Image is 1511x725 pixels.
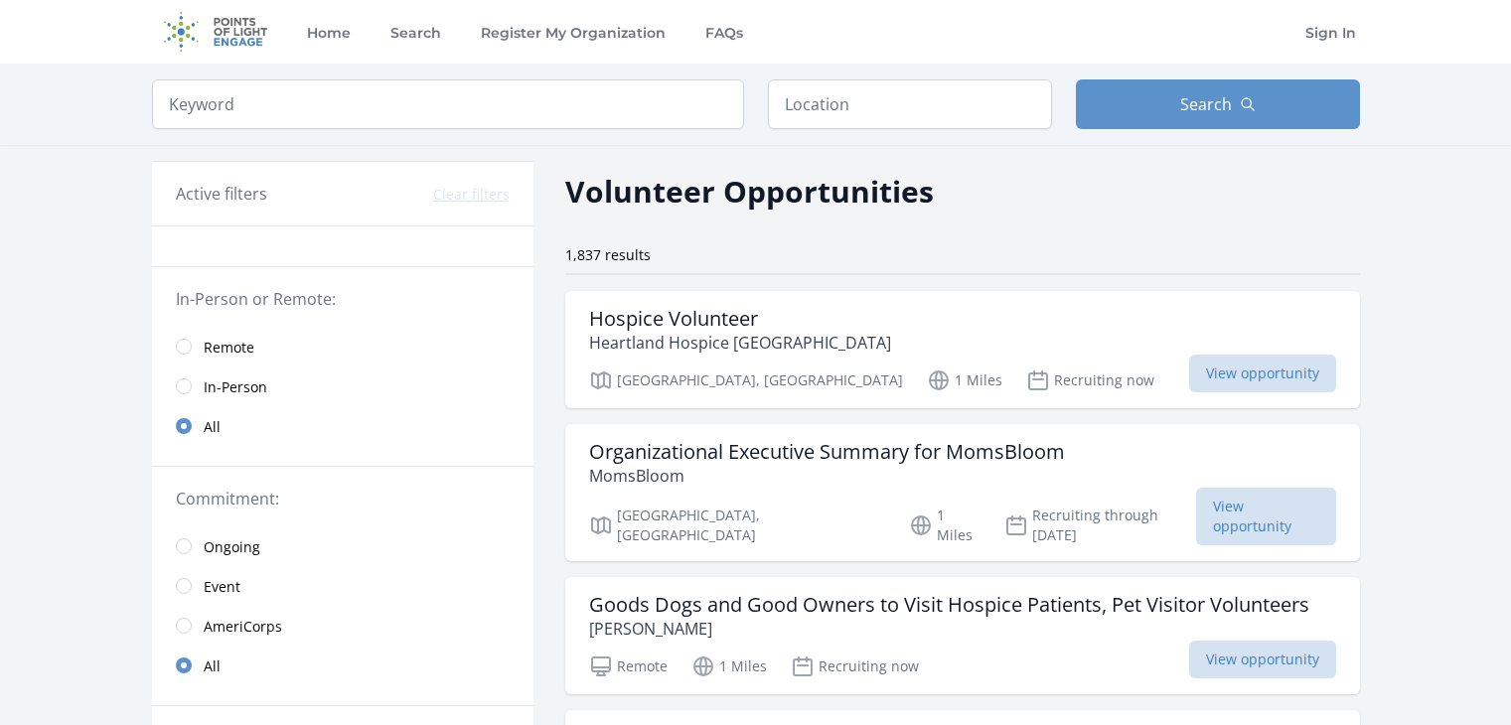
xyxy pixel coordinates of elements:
a: Remote [152,327,533,366]
a: All [152,406,533,446]
p: Remote [589,654,668,678]
legend: Commitment: [176,487,510,510]
span: AmeriCorps [204,617,282,637]
span: All [204,656,221,676]
h3: Active filters [176,182,267,206]
button: Search [1076,79,1360,129]
a: Organizational Executive Summary for MomsBloom MomsBloom [GEOGRAPHIC_DATA], [GEOGRAPHIC_DATA] 1 M... [565,424,1360,561]
p: [GEOGRAPHIC_DATA], [GEOGRAPHIC_DATA] [589,506,886,545]
span: All [204,417,221,437]
p: Recruiting now [1026,368,1154,392]
span: 1,837 results [565,245,651,264]
p: 1 Miles [927,368,1002,392]
span: View opportunity [1196,488,1336,545]
p: MomsBloom [589,464,1065,488]
span: View opportunity [1189,355,1336,392]
a: All [152,646,533,685]
span: Event [204,577,240,597]
span: Ongoing [204,537,260,557]
a: Goods Dogs and Good Owners to Visit Hospice Patients, Pet Visitor Volunteers [PERSON_NAME] Remote... [565,577,1360,694]
p: Recruiting now [791,654,919,678]
h3: Hospice Volunteer [589,307,891,331]
legend: In-Person or Remote: [176,287,510,311]
a: AmeriCorps [152,606,533,646]
span: View opportunity [1189,641,1336,678]
input: Keyword [152,79,744,129]
p: Heartland Hospice [GEOGRAPHIC_DATA] [589,331,891,355]
span: Search [1180,92,1232,116]
p: 1 Miles [909,506,981,545]
h3: Organizational Executive Summary for MomsBloom [589,440,1065,464]
p: [GEOGRAPHIC_DATA], [GEOGRAPHIC_DATA] [589,368,903,392]
h3: Goods Dogs and Good Owners to Visit Hospice Patients, Pet Visitor Volunteers [589,593,1309,617]
span: Remote [204,338,254,358]
span: In-Person [204,377,267,397]
h2: Volunteer Opportunities [565,169,934,214]
a: Ongoing [152,526,533,566]
a: Hospice Volunteer Heartland Hospice [GEOGRAPHIC_DATA] [GEOGRAPHIC_DATA], [GEOGRAPHIC_DATA] 1 Mile... [565,291,1360,408]
p: 1 Miles [691,654,767,678]
a: Event [152,566,533,606]
button: Clear filters [433,185,510,205]
input: Location [768,79,1052,129]
a: In-Person [152,366,533,406]
p: Recruiting through [DATE] [1004,506,1196,545]
p: [PERSON_NAME] [589,617,1309,641]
